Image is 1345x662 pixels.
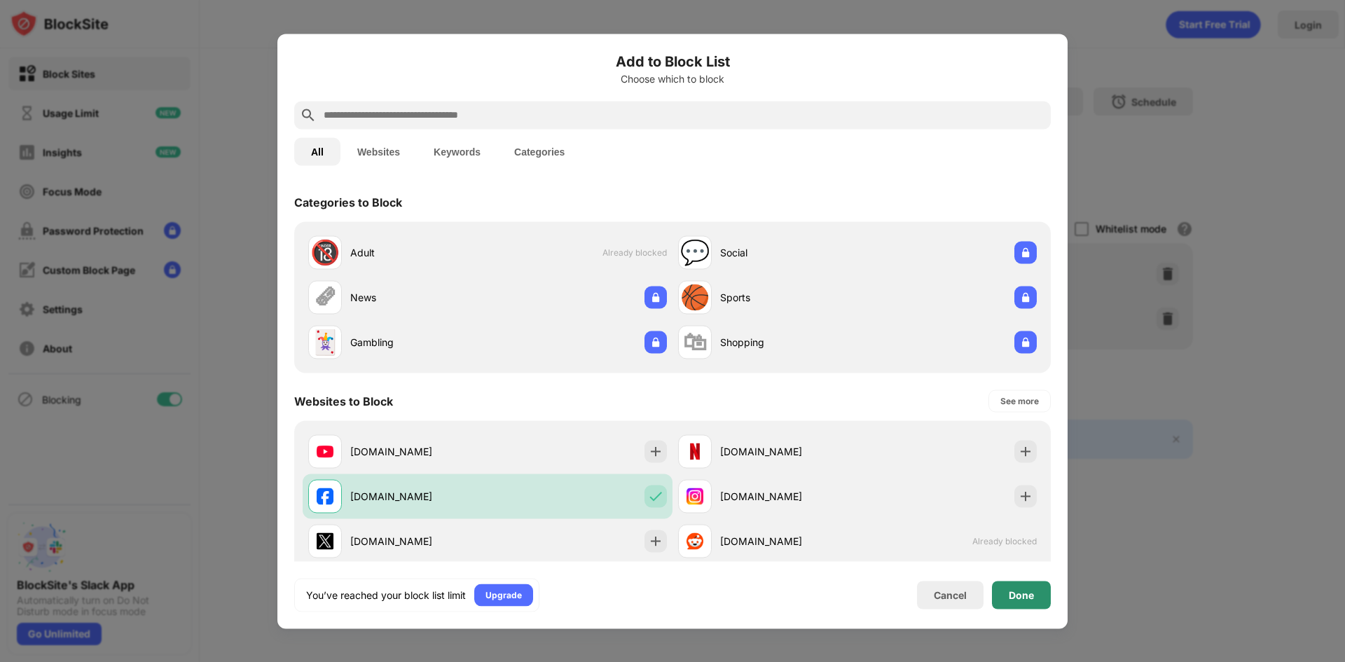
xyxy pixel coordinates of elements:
[350,534,488,549] div: [DOMAIN_NAME]
[1000,394,1039,408] div: See more
[680,238,710,267] div: 💬
[687,443,703,460] img: favicons
[306,588,466,602] div: You’ve reached your block list limit
[350,335,488,350] div: Gambling
[310,238,340,267] div: 🔞
[350,290,488,305] div: News
[340,137,417,165] button: Websites
[350,444,488,459] div: [DOMAIN_NAME]
[720,489,857,504] div: [DOMAIN_NAME]
[720,245,857,260] div: Social
[350,489,488,504] div: [DOMAIN_NAME]
[680,283,710,312] div: 🏀
[720,444,857,459] div: [DOMAIN_NAME]
[294,394,393,408] div: Websites to Block
[300,106,317,123] img: search.svg
[720,335,857,350] div: Shopping
[294,195,402,209] div: Categories to Block
[313,283,337,312] div: 🗞
[497,137,581,165] button: Categories
[934,589,967,601] div: Cancel
[1009,589,1034,600] div: Done
[720,534,857,549] div: [DOMAIN_NAME]
[687,532,703,549] img: favicons
[294,137,340,165] button: All
[417,137,497,165] button: Keywords
[683,328,707,357] div: 🛍
[317,443,333,460] img: favicons
[350,245,488,260] div: Adult
[602,247,667,258] span: Already blocked
[294,73,1051,84] div: Choose which to block
[310,328,340,357] div: 🃏
[317,488,333,504] img: favicons
[720,290,857,305] div: Sports
[687,488,703,504] img: favicons
[317,532,333,549] img: favicons
[294,50,1051,71] h6: Add to Block List
[972,536,1037,546] span: Already blocked
[485,588,522,602] div: Upgrade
